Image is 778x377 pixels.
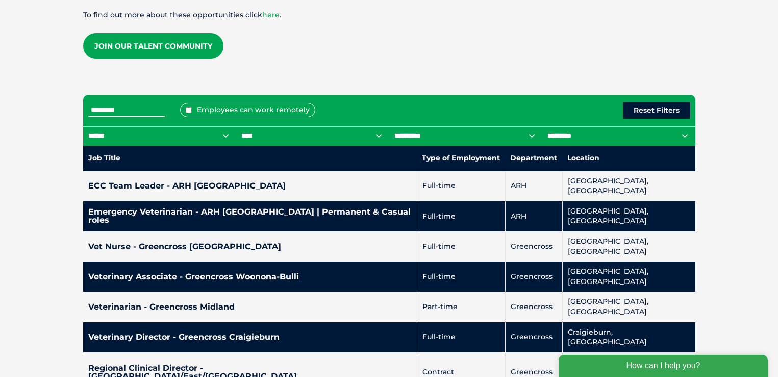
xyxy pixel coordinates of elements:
[262,10,280,19] a: here
[505,262,562,292] td: Greencross
[562,201,695,231] td: [GEOGRAPHIC_DATA], [GEOGRAPHIC_DATA]
[417,231,505,262] td: Full-time
[422,153,500,162] nobr: Type of Employment
[505,231,562,262] td: Greencross
[88,333,412,341] h4: Veterinary Director - Greencross Craigieburn
[562,292,695,322] td: [GEOGRAPHIC_DATA], [GEOGRAPHIC_DATA]
[562,231,695,262] td: [GEOGRAPHIC_DATA], [GEOGRAPHIC_DATA]
[505,201,562,231] td: ARH
[505,171,562,201] td: ARH
[88,208,412,224] h4: Emergency Veterinarian - ARH [GEOGRAPHIC_DATA] | Permanent & Casual roles
[505,322,562,352] td: Greencross
[510,153,557,162] nobr: Department
[88,182,412,190] h4: ECC Team Leader - ARH [GEOGRAPHIC_DATA]
[562,262,695,292] td: [GEOGRAPHIC_DATA], [GEOGRAPHIC_DATA]
[83,33,223,59] a: Join our Talent Community
[417,292,505,322] td: Part-time
[417,201,505,231] td: Full-time
[88,273,412,281] h4: Veterinary Associate - Greencross Woonona-Bulli
[88,153,120,162] nobr: Job Title
[88,243,412,251] h4: Vet Nurse - Greencross [GEOGRAPHIC_DATA]
[83,9,695,21] p: To find out more about these opportunities click .
[180,103,315,117] label: Employees can work remotely
[623,102,690,119] button: Reset Filters
[88,303,412,311] h4: Veterinarian - Greencross Midland
[417,171,505,201] td: Full-time
[567,153,599,162] nobr: Location
[562,171,695,201] td: [GEOGRAPHIC_DATA], [GEOGRAPHIC_DATA]
[6,6,215,29] div: How can I help you?
[186,107,192,113] input: Employees can work remotely
[417,262,505,292] td: Full-time
[505,292,562,322] td: Greencross
[417,322,505,352] td: Full-time
[562,322,695,352] td: Craigieburn, [GEOGRAPHIC_DATA]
